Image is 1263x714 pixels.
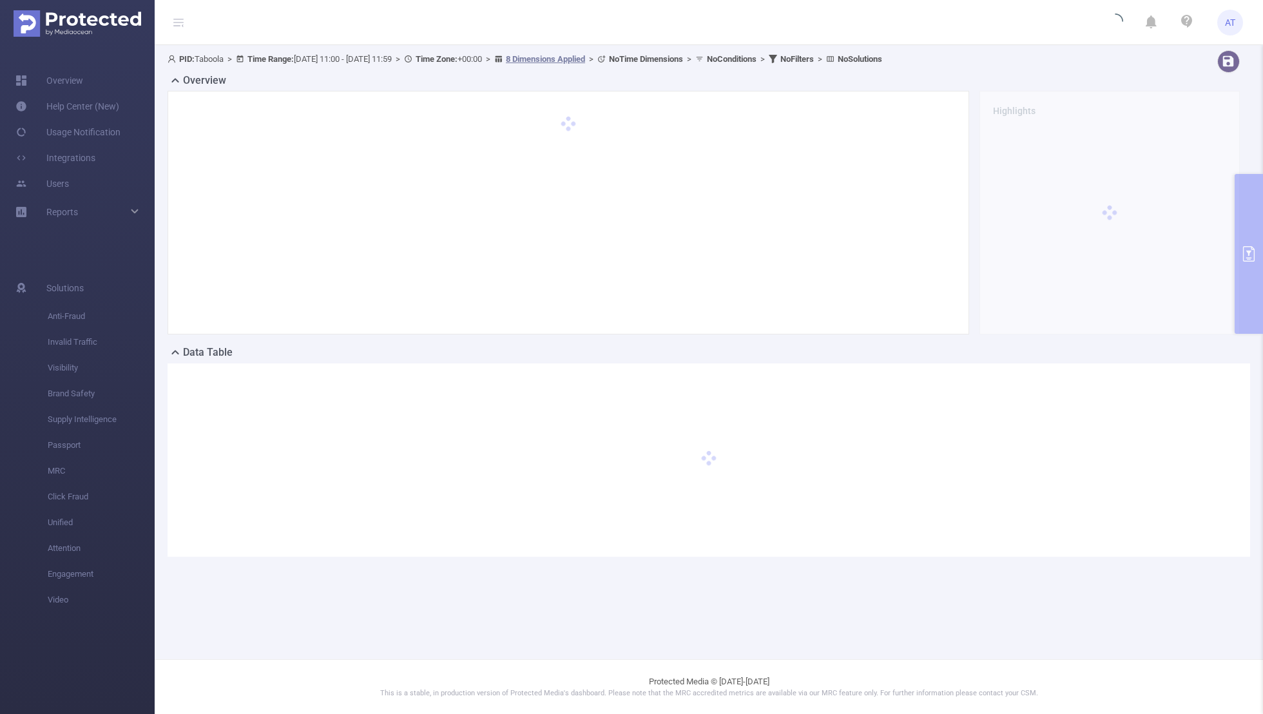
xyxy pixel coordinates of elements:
span: Attention [48,535,155,561]
a: Usage Notification [15,119,121,145]
a: Overview [15,68,83,93]
span: Taboola [DATE] 11:00 - [DATE] 11:59 +00:00 [168,54,882,64]
b: No Conditions [707,54,757,64]
span: Invalid Traffic [48,329,155,355]
span: > [683,54,695,64]
i: icon: user [168,55,179,63]
span: > [757,54,769,64]
span: MRC [48,458,155,484]
span: Supply Intelligence [48,407,155,432]
span: > [585,54,597,64]
img: Protected Media [14,10,141,37]
span: Engagement [48,561,155,587]
span: Video [48,587,155,613]
span: Reports [46,207,78,217]
span: Brand Safety [48,381,155,407]
span: Visibility [48,355,155,381]
u: 8 Dimensions Applied [506,54,585,64]
span: Click Fraud [48,484,155,510]
span: Unified [48,510,155,535]
b: Time Range: [247,54,294,64]
span: AT [1225,10,1235,35]
b: No Time Dimensions [609,54,683,64]
i: icon: loading [1108,14,1123,32]
p: This is a stable, in production version of Protected Media's dashboard. Please note that the MRC ... [187,688,1231,699]
b: No Solutions [838,54,882,64]
a: Integrations [15,145,95,171]
span: Anti-Fraud [48,304,155,329]
a: Reports [46,199,78,225]
b: Time Zone: [416,54,458,64]
a: Help Center (New) [15,93,119,119]
h2: Overview [183,73,226,88]
span: Solutions [46,275,84,301]
footer: Protected Media © [DATE]-[DATE] [155,659,1263,714]
span: > [482,54,494,64]
span: > [814,54,826,64]
span: > [392,54,404,64]
h2: Data Table [183,345,233,360]
a: Users [15,171,69,197]
b: PID: [179,54,195,64]
span: Passport [48,432,155,458]
b: No Filters [780,54,814,64]
span: > [224,54,236,64]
